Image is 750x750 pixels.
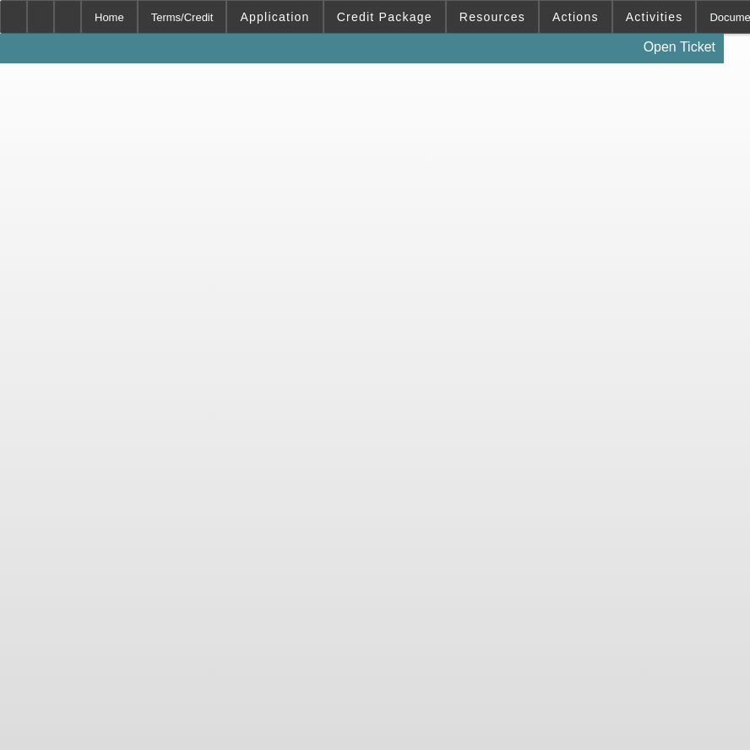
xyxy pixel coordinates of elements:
[552,10,599,24] span: Actions
[637,33,722,62] a: Open Ticket
[337,10,432,24] span: Credit Package
[240,10,309,24] span: Application
[227,1,322,33] button: Application
[613,1,696,33] button: Activities
[447,1,538,33] button: Resources
[626,10,683,24] span: Activities
[324,1,445,33] button: Credit Package
[459,10,525,24] span: Resources
[540,1,611,33] button: Actions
